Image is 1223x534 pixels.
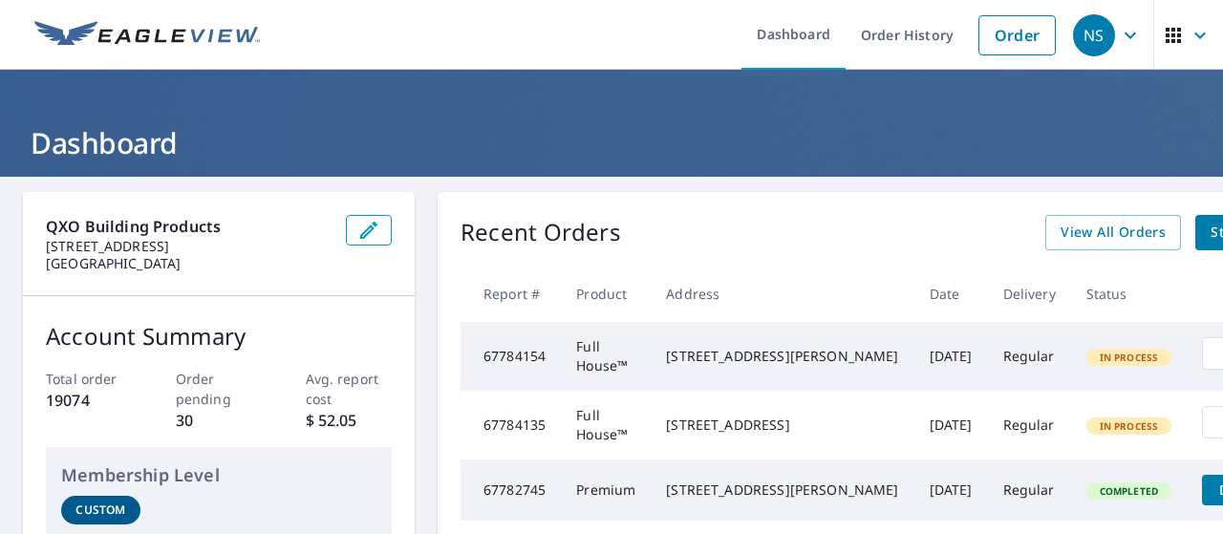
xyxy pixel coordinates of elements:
td: Full House™ [561,322,651,391]
td: Premium [561,459,651,521]
td: 67784135 [461,391,561,459]
p: Custom [75,502,125,519]
p: Total order [46,369,133,389]
p: Recent Orders [461,215,621,250]
p: $ 52.05 [306,409,393,432]
th: Report # [461,266,561,322]
p: 30 [176,409,263,432]
span: In Process [1088,419,1170,433]
p: Membership Level [61,462,376,488]
div: [STREET_ADDRESS] [666,416,898,435]
a: View All Orders [1045,215,1181,250]
img: EV Logo [34,21,260,50]
td: 67784154 [461,322,561,391]
td: Regular [988,391,1071,459]
th: Delivery [988,266,1071,322]
td: [DATE] [914,322,988,391]
div: [STREET_ADDRESS][PERSON_NAME] [666,347,898,366]
div: NS [1073,14,1115,56]
td: Full House™ [561,391,651,459]
p: 19074 [46,389,133,412]
p: [STREET_ADDRESS] [46,238,331,255]
th: Date [914,266,988,322]
p: Account Summary [46,319,392,353]
td: Regular [988,322,1071,391]
div: [STREET_ADDRESS][PERSON_NAME] [666,481,898,500]
td: Regular [988,459,1071,521]
a: Order [978,15,1056,55]
th: Address [651,266,913,322]
td: [DATE] [914,459,988,521]
th: Product [561,266,651,322]
p: Avg. report cost [306,369,393,409]
p: Order pending [176,369,263,409]
span: In Process [1088,351,1170,364]
td: 67782745 [461,459,561,521]
span: Completed [1088,484,1169,498]
span: View All Orders [1061,221,1166,245]
h1: Dashboard [23,123,1200,162]
th: Status [1071,266,1188,322]
p: QXO Building products [46,215,331,238]
td: [DATE] [914,391,988,459]
p: [GEOGRAPHIC_DATA] [46,255,331,272]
